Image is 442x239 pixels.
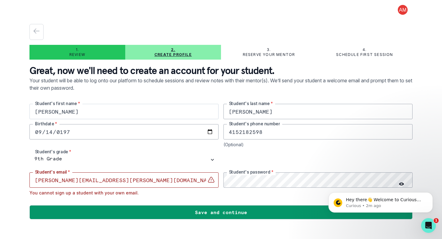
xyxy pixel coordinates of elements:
[336,52,393,57] p: Schedule first session
[29,65,413,77] p: Great, now we'll need to create an account for your student.
[76,47,79,52] p: 1.
[69,52,85,57] p: Review
[363,47,366,52] p: 4.
[29,205,413,219] button: Save and continue
[154,52,192,57] p: Create profile
[171,47,175,52] p: 2.
[319,179,442,222] iframe: Intercom notifications message
[393,5,413,15] button: profile picture
[29,77,413,104] p: Your student will be able to log onto our platform to schedule sessions and review notes with the...
[421,218,436,233] iframe: Intercom live chat
[29,190,219,195] div: You cannot sign up a student with your own email.
[434,218,439,223] span: 1
[243,52,295,57] p: Reserve your mentor
[223,142,413,147] div: (Optional)
[267,47,271,52] p: 3.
